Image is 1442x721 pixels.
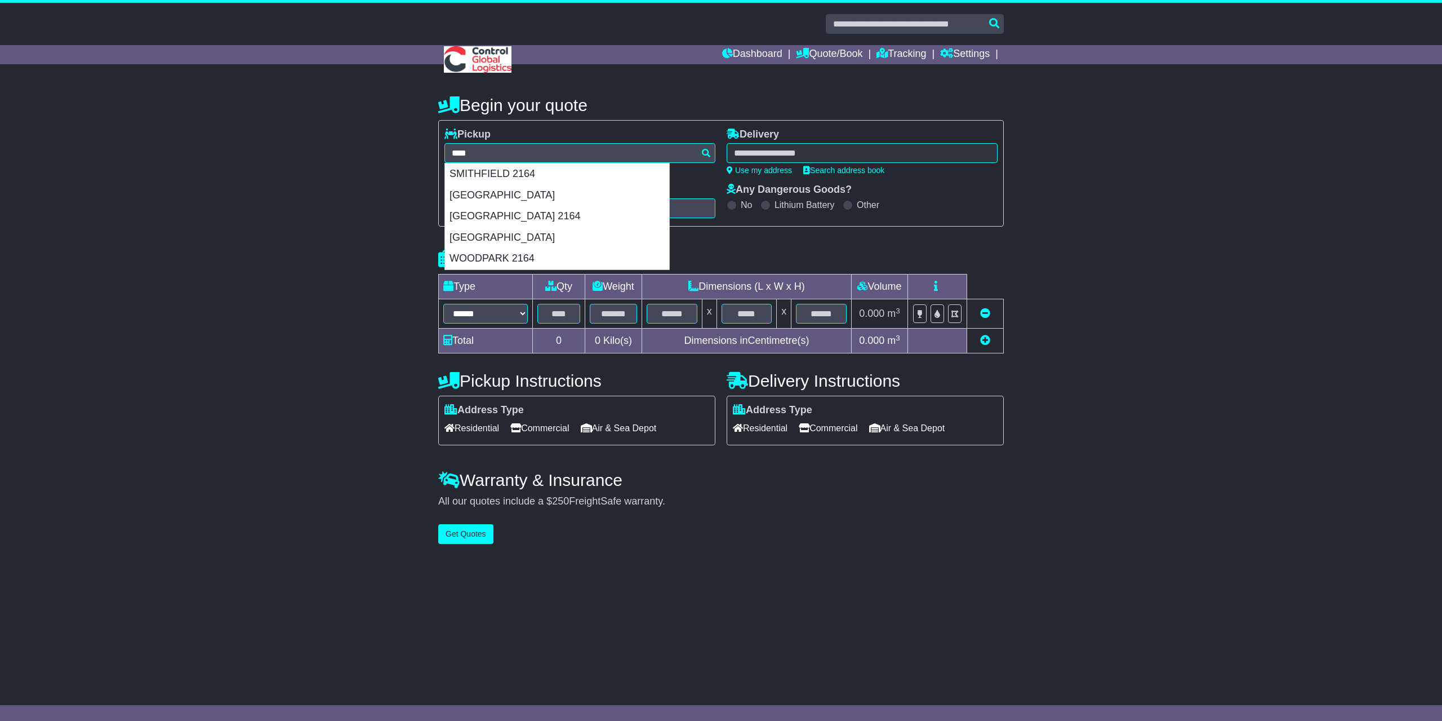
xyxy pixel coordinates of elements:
a: Tracking [876,45,926,64]
span: 0.000 [859,335,884,346]
span: Residential [444,419,499,437]
a: Add new item [980,335,990,346]
td: 0 [533,329,585,353]
label: Other [857,200,879,210]
label: Address Type [733,404,812,417]
td: Weight [585,275,642,299]
div: SMITHFIELD 2164 [445,163,669,185]
label: No [741,200,752,210]
td: x [777,299,791,329]
h4: Package details | [438,250,580,268]
span: Commercial [799,419,857,437]
h4: Pickup Instructions [438,371,715,390]
h4: Warranty & Insurance [438,471,1004,489]
td: Total [439,329,533,353]
span: m [887,308,900,319]
div: [GEOGRAPHIC_DATA] [445,227,669,249]
td: x [702,299,716,329]
typeahead: Please provide city [444,143,715,163]
span: Residential [733,419,787,437]
td: Type [439,275,533,299]
label: Lithium Battery [775,200,835,210]
a: Search address book [803,166,884,175]
label: Any Dangerous Goods? [727,184,852,196]
td: Dimensions in Centimetre(s) [642,329,851,353]
div: [GEOGRAPHIC_DATA] [445,185,669,206]
h4: Delivery Instructions [727,371,1004,390]
sup: 3 [896,307,900,315]
span: Air & Sea Depot [869,419,945,437]
span: m [887,335,900,346]
div: [GEOGRAPHIC_DATA] 2164 [445,206,669,227]
td: Qty [533,275,585,299]
label: Pickup [444,129,491,141]
div: All our quotes include a $ FreightSafe warranty. [438,496,1004,508]
span: Air & Sea Depot [581,419,657,437]
span: 0.000 [859,308,884,319]
h4: Begin your quote [438,96,1004,114]
td: Dimensions (L x W x H) [642,275,851,299]
a: Dashboard [722,45,782,64]
td: Kilo(s) [585,329,642,353]
sup: 3 [896,334,900,342]
span: 250 [552,496,569,507]
button: Get Quotes [438,524,493,544]
a: Settings [940,45,990,64]
a: Quote/Book [796,45,862,64]
div: WOODPARK 2164 [445,248,669,269]
label: Delivery [727,129,779,141]
a: Use my address [727,166,792,175]
span: 0 [595,335,600,346]
td: Volume [851,275,907,299]
span: Commercial [510,419,569,437]
a: Remove this item [980,308,990,319]
label: Address Type [444,404,524,417]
